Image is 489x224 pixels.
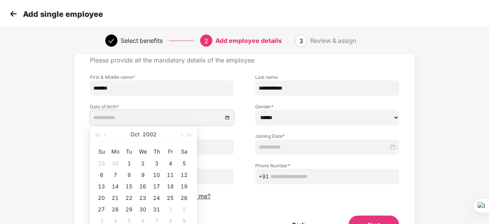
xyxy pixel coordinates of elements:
[152,205,161,214] div: 31
[163,192,177,204] td: 2002-10-25
[166,170,175,180] div: 11
[163,204,177,215] td: 2002-11-01
[310,34,356,47] div: Review & assign
[179,205,189,214] div: 2
[95,158,108,169] td: 2002-09-29
[95,169,108,181] td: 2002-10-06
[299,37,303,45] span: 3
[150,158,163,169] td: 2002-10-03
[177,192,191,204] td: 2002-10-26
[111,182,120,191] div: 14
[163,181,177,192] td: 2002-10-18
[179,159,189,168] div: 5
[108,158,122,169] td: 2002-09-30
[177,169,191,181] td: 2002-10-12
[111,193,120,203] div: 21
[108,204,122,215] td: 2002-10-28
[97,182,106,191] div: 13
[122,192,136,204] td: 2002-10-22
[150,192,163,204] td: 2002-10-24
[166,159,175,168] div: 4
[90,74,234,80] label: First & Middle name
[130,127,140,142] button: Oct
[163,146,177,158] th: Fr
[122,204,136,215] td: 2002-10-29
[215,34,282,47] div: Add employee details
[152,193,161,203] div: 24
[108,38,114,44] span: check
[136,181,150,192] td: 2002-10-16
[95,204,108,215] td: 2002-10-27
[111,170,120,180] div: 7
[138,170,147,180] div: 9
[166,182,175,191] div: 18
[143,127,156,142] button: 2002
[95,146,108,158] th: Su
[124,159,134,168] div: 1
[108,146,122,158] th: Mo
[108,181,122,192] td: 2002-10-14
[166,193,175,203] div: 25
[97,193,106,203] div: 20
[121,34,163,47] div: Select benefits
[136,204,150,215] td: 2002-10-30
[111,159,120,168] div: 30
[150,169,163,181] td: 2002-10-10
[138,205,147,214] div: 30
[122,158,136,169] td: 2002-10-01
[150,181,163,192] td: 2002-10-17
[108,169,122,181] td: 2002-10-07
[97,205,106,214] div: 27
[152,182,161,191] div: 17
[177,158,191,169] td: 2002-10-05
[97,170,106,180] div: 6
[204,37,208,45] span: 2
[177,181,191,192] td: 2002-10-19
[255,162,399,169] label: Phone Number
[108,192,122,204] td: 2002-10-21
[122,146,136,158] th: Tu
[138,159,147,168] div: 2
[95,192,108,204] td: 2002-10-20
[152,170,161,180] div: 10
[136,146,150,158] th: We
[179,170,189,180] div: 12
[152,159,161,168] div: 3
[124,205,134,214] div: 29
[255,133,399,139] label: Joining Date
[90,103,234,110] label: Date of birth
[259,172,269,181] span: +91
[179,193,189,203] div: 26
[8,8,19,20] img: svg+xml;base64,PHN2ZyB4bWxucz0iaHR0cDovL3d3dy53My5vcmcvMjAwMC9zdmciIHdpZHRoPSIzMCIgaGVpZ2h0PSIzMC...
[97,159,106,168] div: 29
[150,146,163,158] th: Th
[179,182,189,191] div: 19
[177,204,191,215] td: 2002-11-02
[95,181,108,192] td: 2002-10-13
[136,169,150,181] td: 2002-10-09
[124,170,134,180] div: 8
[255,103,399,110] label: Gender
[111,205,120,214] div: 28
[138,182,147,191] div: 16
[136,158,150,169] td: 2002-10-02
[138,193,147,203] div: 23
[177,146,191,158] th: Sa
[163,169,177,181] td: 2002-10-11
[90,56,399,64] p: Please provide all the mandatory details of the employee
[136,192,150,204] td: 2002-10-23
[166,205,175,214] div: 1
[23,10,103,19] p: Add single employee
[122,181,136,192] td: 2002-10-15
[255,74,399,80] label: Last name
[124,193,134,203] div: 22
[122,169,136,181] td: 2002-10-08
[150,204,163,215] td: 2002-10-31
[124,182,134,191] div: 15
[163,158,177,169] td: 2002-10-04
